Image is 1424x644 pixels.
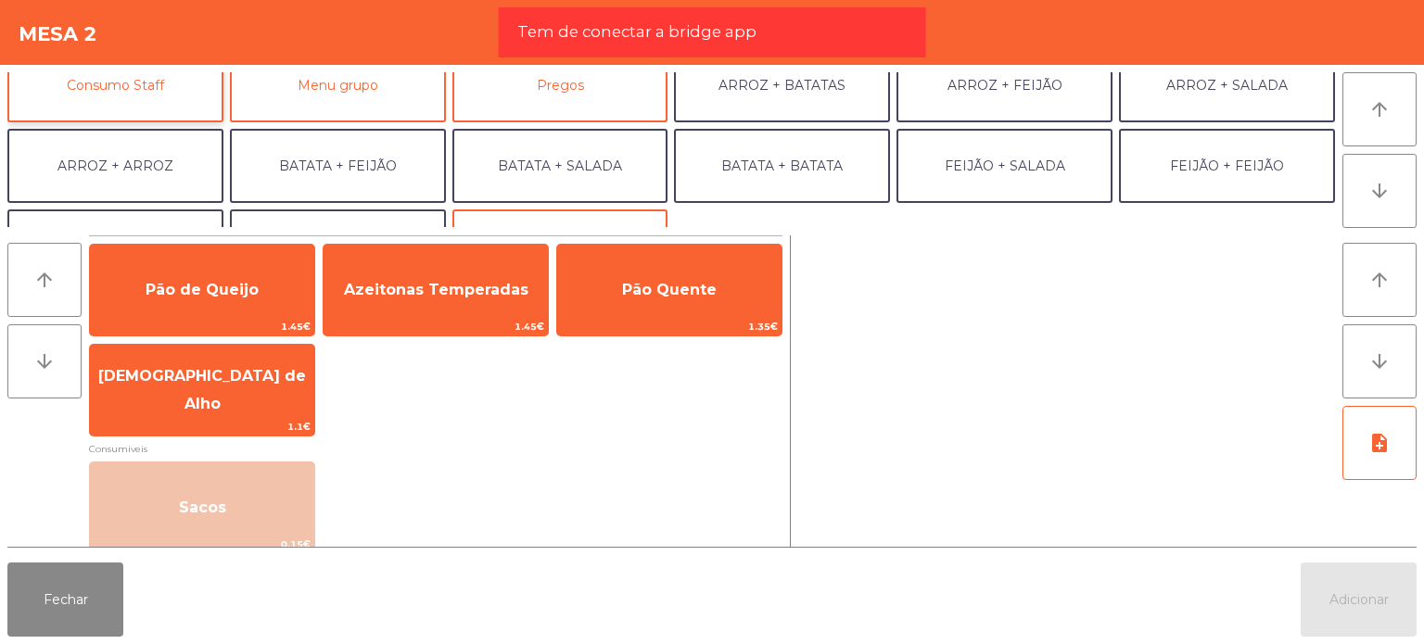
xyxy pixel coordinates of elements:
button: Pregos [452,48,668,122]
button: ARROZ + BATATAS [674,48,890,122]
button: arrow_downward [7,324,82,398]
h4: Mesa 2 [19,20,97,48]
span: Consumiveis [89,440,782,458]
button: Fechar [7,562,123,637]
span: 1.45€ [324,318,548,335]
span: 1.35€ [557,318,782,335]
span: Azeitonas Temperadas [344,281,528,298]
span: 1.45€ [90,318,314,335]
button: EXTRAS UBER [230,209,446,284]
button: arrow_downward [1342,154,1417,228]
button: arrow_upward [7,243,82,317]
button: ARROZ + FEIJÃO [896,48,1112,122]
i: arrow_upward [1368,269,1391,291]
button: arrow_upward [1342,243,1417,317]
i: arrow_downward [33,350,56,373]
span: Sacos [179,499,226,516]
span: [DEMOGRAPHIC_DATA] de Alho [98,367,306,412]
span: Tem de conectar a bridge app [517,20,756,44]
button: arrow_upward [1342,72,1417,146]
button: SALADA + SALADA [7,209,223,284]
i: arrow_downward [1368,350,1391,373]
span: 1.1€ [90,418,314,436]
button: Consumo Staff [7,48,223,122]
button: BATATA + BATATA [674,129,890,203]
span: Pão de Queijo [146,281,259,298]
span: 0.15€ [90,536,314,553]
button: FEIJÃO + FEIJÃO [1119,129,1335,203]
span: Pão Quente [622,281,717,298]
button: ARROZ + SALADA [1119,48,1335,122]
button: FEIJÃO + SALADA [896,129,1112,203]
button: ARROZ + ARROZ [7,129,223,203]
i: note_add [1368,432,1391,454]
button: note_add [1342,406,1417,480]
i: arrow_downward [1368,180,1391,202]
button: BATATA + FEIJÃO [230,129,446,203]
i: arrow_upward [1368,98,1391,120]
button: COMBOAS [452,209,668,284]
button: arrow_downward [1342,324,1417,398]
button: Menu grupo [230,48,446,122]
button: BATATA + SALADA [452,129,668,203]
i: arrow_upward [33,269,56,291]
